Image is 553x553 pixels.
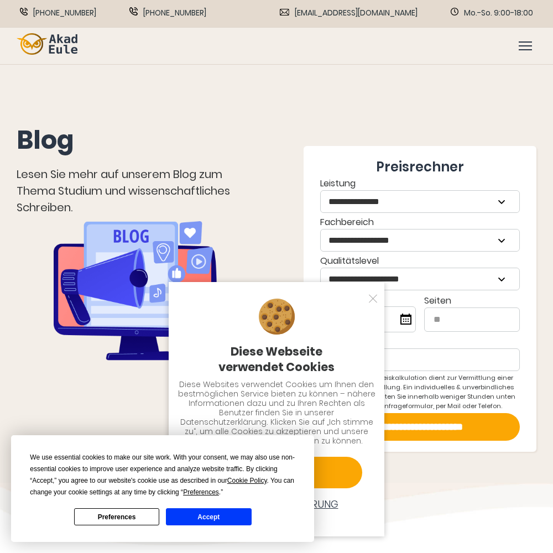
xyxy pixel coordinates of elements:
span: [PHONE_NUMBER] [143,7,206,19]
span: Cookie Policy [227,477,267,484]
button: Accept [166,508,251,525]
span: Mo.-So. 9:00-18:00 [464,7,533,19]
div: Qualitätslevel [320,254,520,290]
label: Fachbereich [320,215,520,252]
a: Phone [PHONE_NUMBER] [20,7,96,19]
div: We use essential cookies to make our site work. With your consent, we may also use non-essential ... [30,452,295,498]
button: Preferences [74,508,159,525]
span: Seiten [424,294,451,307]
div: Diese Webseite verwendet Cookies [178,344,375,374]
img: Phone [20,8,28,15]
span: Preferences [183,488,219,496]
span: [PHONE_NUMBER] [33,7,96,19]
img: Email [280,9,289,15]
label: Leistung [320,176,520,213]
a: WhatsApp [PHONE_NUMBER] [129,7,206,19]
div: Cookie Consent Prompt [11,435,314,542]
select: Leistung [321,191,519,212]
img: logo [17,33,77,55]
h1: Blog [17,124,254,157]
div: Diese Websites verwendet Cookies um Ihnen den bestmöglichen Service bieten zu können – nähere Inf... [178,380,375,446]
img: Schedule [451,8,458,15]
select: Fachbereich [321,229,519,251]
a: Email [EMAIL_ADDRESS][DOMAIN_NAME] [280,7,418,19]
form: Contact form [320,157,520,441]
span: [EMAIL_ADDRESS][DOMAIN_NAME] [295,7,418,19]
div: Die angezeigte Preiskalkulation dient zur Vermittlung einer groben Preisvorstellung. Ein individu... [320,373,520,411]
img: WhatsApp [129,7,138,15]
div: Preisrechner [320,157,520,176]
input: *Email [320,348,520,371]
label: *Email [320,335,520,371]
div: Lesen Sie mehr auf unserem Blog zum Thema Studium und wissenschaftliches Schreiben. [17,166,254,216]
